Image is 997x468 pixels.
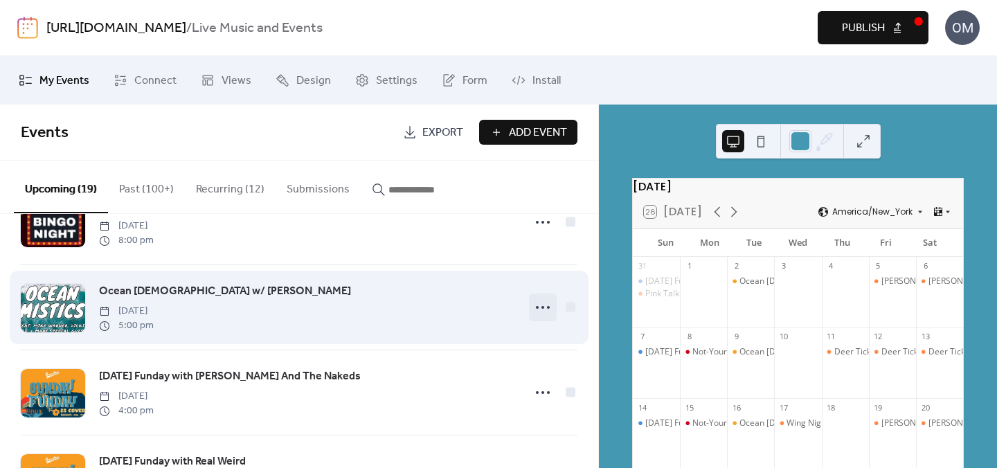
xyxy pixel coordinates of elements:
button: Publish [818,11,928,44]
a: [DATE] Funday with [PERSON_NAME] And The Nakeds [99,368,361,386]
span: [DATE] [99,304,154,318]
div: 19 [873,402,883,413]
a: Ocean [DEMOGRAPHIC_DATA] w/ [PERSON_NAME] [99,282,351,300]
div: MYKAL ROSE w/ Special Guest Nena Belén @ The Ocean Mist [869,276,916,287]
span: 5:00 pm [99,318,154,333]
div: Sun [644,229,688,257]
div: Sunday Funday with Steve Smith & The Nakeds (NEW TIME) [633,276,680,287]
div: [DATE] Funday with TJ & The Campers [645,417,791,429]
div: Ocean Mistics w/ Michelle “Evil Gal” Willson [727,417,774,429]
div: Not-Your-Grandma's BINGO! [692,346,803,358]
div: Wing Night - Let's Get Saucy [787,417,895,429]
a: Views [190,62,262,99]
div: 17 [778,402,789,413]
span: Export [422,125,463,141]
span: Design [296,73,331,89]
div: 14 [637,402,647,413]
b: Live Music and Events [192,15,323,42]
button: Past (100+) [108,161,185,212]
div: 1 [684,261,694,271]
div: 18 [826,402,836,413]
a: [URL][DOMAIN_NAME] [46,15,186,42]
div: 9 [731,332,742,342]
a: My Events [8,62,100,99]
a: Settings [345,62,428,99]
span: [DATE] [99,389,154,404]
div: 13 [920,332,931,342]
div: Sunday Funday with The Manatees [633,346,680,358]
div: Clinton Fearon w/ special guests: Organically Good Trio @ The Ocean Mist [869,417,916,429]
div: 15 [684,402,694,413]
button: Recurring (12) [185,161,276,212]
div: Sunday Funday with TJ & The Campers [633,417,680,429]
div: Jesse Royal w/ Special Guest Mike Pinto @ The Ocean Mist [916,276,963,287]
div: Deer Tick w/ Special Guest NOVA ONE @ The Ocean Mist [822,346,869,358]
span: [DATE] Funday with [PERSON_NAME] And The Nakeds [99,368,361,385]
div: Mon [688,229,733,257]
div: 11 [826,332,836,342]
span: 4:00 pm [99,404,154,418]
div: 5 [873,261,883,271]
span: My Events [39,73,89,89]
div: Wed [776,229,820,257]
div: Fri [864,229,908,257]
button: Upcoming (19) [14,161,108,213]
a: Form [431,62,498,99]
span: 8:00 pm [99,233,154,248]
div: 2 [731,261,742,271]
div: Sat [908,229,952,257]
span: Events [21,118,69,148]
span: America/New_York [832,208,913,216]
div: Not-Your-Grandma's BINGO! (Beach Bum) [680,417,727,429]
div: Tue [732,229,776,257]
div: 20 [920,402,931,413]
b: / [186,15,192,42]
div: 31 [637,261,647,271]
div: Ocean Mistics w/ Keith Munslow, Pam Murray & Sam Gentile [727,276,774,287]
a: Connect [103,62,187,99]
img: logo [17,17,38,39]
div: 3 [778,261,789,271]
div: Thu [820,229,864,257]
span: Publish [842,20,885,37]
div: Pink Talking Fish (A Fusion of Pink [PERSON_NAME], Talking Heads and Phish) [645,288,942,300]
span: Settings [376,73,417,89]
div: Pink Talking Fish (A Fusion of Pink Floyd, Talking Heads and Phish) [633,288,680,300]
div: 16 [731,402,742,413]
div: Not-Your-Grandma's BINGO! [680,346,727,358]
span: Install [532,73,561,89]
div: 6 [920,261,931,271]
span: Views [222,73,251,89]
div: 8 [684,332,694,342]
div: 10 [778,332,789,342]
a: Export [393,120,474,145]
div: OM [945,10,980,45]
div: Not-Your-Grandma's BINGO! (Beach Bum) [692,417,855,429]
div: Deer Tick w/ Special Guest Lady Pills @ The Ocean Mist [869,346,916,358]
span: Add Event [509,125,567,141]
div: Will Evans w/ Special Guest Kara Mckee @ The Ocean Mist [916,417,963,429]
span: Ocean [DEMOGRAPHIC_DATA] w/ [PERSON_NAME] [99,283,351,300]
span: [DATE] [99,219,154,233]
div: Ocean Mistics w/ Dave Howard & Neal Vitullo [727,346,774,358]
span: Form [462,73,487,89]
div: 4 [826,261,836,271]
div: [DATE] Funday with [PERSON_NAME] & The Nakeds (NEW TIME) [645,276,891,287]
a: Design [265,62,341,99]
div: Deer Tick w/ Special Guests The Quahogs @ The Ocean Mist [916,346,963,358]
div: [DATE] Funday with The Manatees [645,346,778,358]
a: Install [501,62,571,99]
button: Submissions [276,161,361,212]
span: Connect [134,73,177,89]
button: Add Event [479,120,577,145]
div: 12 [873,332,883,342]
div: Wing Night - Let's Get Saucy [774,417,821,429]
div: [DATE] [633,179,963,195]
div: 7 [637,332,647,342]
